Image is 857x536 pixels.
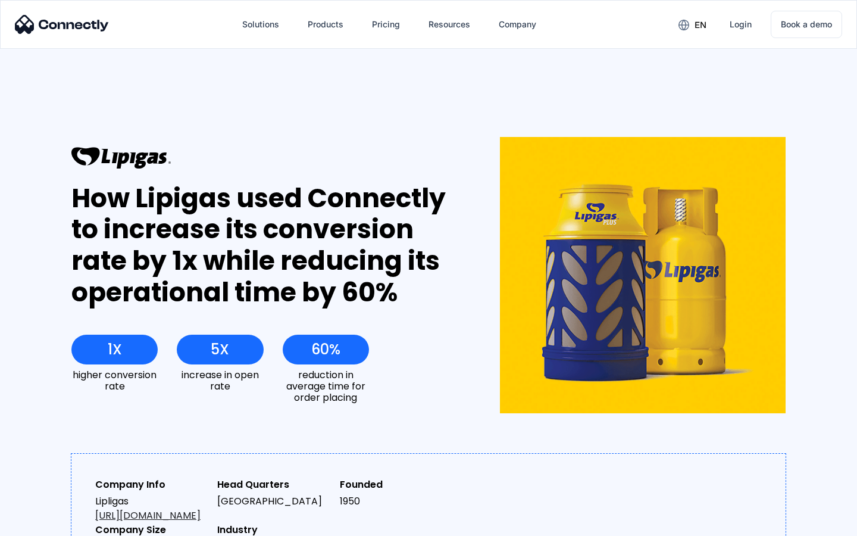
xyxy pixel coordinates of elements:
div: 5X [211,341,229,358]
div: Resources [428,16,470,33]
div: higher conversion rate [71,369,158,392]
a: Book a demo [771,11,842,38]
div: Company Info [95,478,208,492]
div: Head Quarters [217,478,330,492]
aside: Language selected: English [12,515,71,532]
div: 1950 [340,494,452,509]
div: en [695,17,706,33]
div: Lipligas [95,494,208,523]
ul: Language list [24,515,71,532]
div: 60% [311,341,340,358]
div: increase in open rate [177,369,263,392]
div: Products [308,16,343,33]
a: Pricing [362,10,409,39]
div: Pricing [372,16,400,33]
a: Login [720,10,761,39]
div: Login [730,16,752,33]
div: Founded [340,478,452,492]
div: 1X [108,341,122,358]
div: [GEOGRAPHIC_DATA] [217,494,330,509]
div: Solutions [242,16,279,33]
div: reduction in average time for order placing [283,369,369,404]
a: [URL][DOMAIN_NAME] [95,509,201,522]
div: How Lipigas used Connectly to increase its conversion rate by 1x while reducing its operational t... [71,183,456,308]
img: Connectly Logo [15,15,109,34]
div: Company [499,16,536,33]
